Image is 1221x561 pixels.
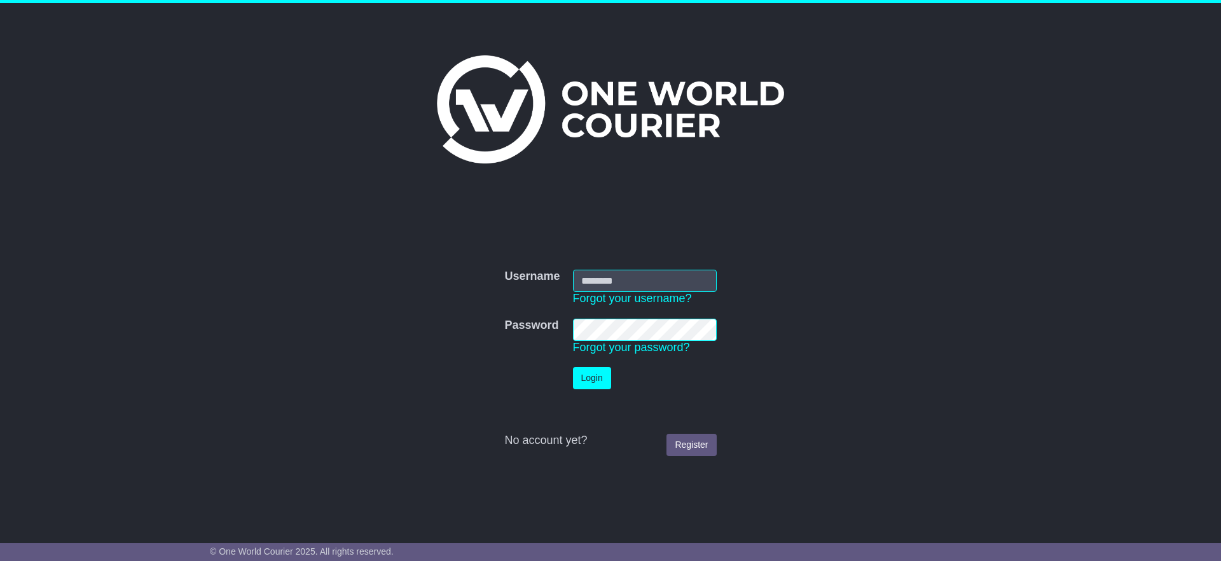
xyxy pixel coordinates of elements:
a: Forgot your password? [573,341,690,354]
label: Password [504,319,558,333]
a: Register [666,434,716,456]
a: Forgot your username? [573,292,692,305]
button: Login [573,367,611,389]
span: © One World Courier 2025. All rights reserved. [210,546,394,557]
img: One World [437,55,784,163]
div: No account yet? [504,434,716,448]
label: Username [504,270,560,284]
